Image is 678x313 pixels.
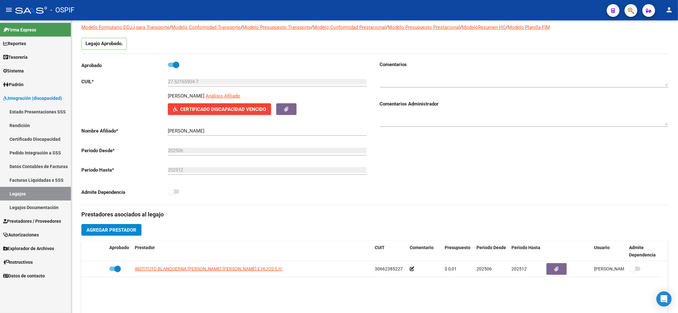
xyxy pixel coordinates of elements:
[375,266,403,271] span: 30662385227
[81,62,168,69] p: Aprobado
[3,67,24,74] span: Sistema
[86,227,136,233] span: Agregar Prestador
[171,24,241,30] a: Modelo Conformidad Transporte
[627,241,661,262] datatable-header-cell: Admite Dependencia
[3,218,61,225] span: Prestadores / Proveedores
[135,266,283,271] span: INSTITUTO BLANQUERNA [PERSON_NAME] [PERSON_NAME] E HIJOS S.H.
[3,26,36,33] span: Firma Express
[168,103,271,115] button: Certificado Discapacidad Vencido
[132,241,372,262] datatable-header-cell: Prestador
[81,167,168,174] p: Periodo Hasta
[380,100,668,107] h3: Comentarios Administrador
[135,245,155,250] span: Prestador
[243,24,311,30] a: Modelo Presupuesto Transporte
[375,245,385,250] span: CUIT
[442,241,474,262] datatable-header-cell: Presupuesto
[462,24,506,30] a: ModeloResumen HC
[206,93,240,99] span: Análisis Afiliado
[5,6,13,14] mat-icon: menu
[594,266,644,271] span: [PERSON_NAME] [DATE]
[3,259,33,266] span: Instructivos
[81,24,169,30] a: Modelo Formulario DDJJ para Transporte
[476,245,506,250] span: Periodo Desde
[3,40,26,47] span: Reportes
[629,245,656,257] span: Admite Dependencia
[3,245,54,252] span: Explorador de Archivos
[81,224,141,236] button: Agregar Prestador
[656,291,672,307] div: Open Intercom Messenger
[594,245,610,250] span: Usuario
[407,241,442,262] datatable-header-cell: Comentario
[81,189,168,196] p: Admite Dependencia
[81,78,168,85] p: CUIL
[592,241,627,262] datatable-header-cell: Usuario
[445,245,470,250] span: Presupuesto
[3,54,28,61] span: Tesorería
[313,24,386,30] a: Modelo Conformidad Prestacional
[3,231,39,238] span: Autorizaciones
[180,106,266,112] span: Certificado Discapacidad Vencido
[380,61,668,68] h3: Comentarios
[3,81,24,88] span: Padrón
[474,241,509,262] datatable-header-cell: Periodo Desde
[107,241,132,262] datatable-header-cell: Aprobado
[81,147,168,154] p: Periodo Desde
[3,272,45,279] span: Datos de contacto
[511,245,540,250] span: Periodo Hasta
[81,38,127,50] p: Legajo Aprobado.
[50,3,74,17] span: - OSPIF
[388,24,460,30] a: Modelo Presupuesto Prestacional
[476,266,492,271] span: 202506
[509,241,544,262] datatable-header-cell: Periodo Hasta
[511,266,527,271] span: 202512
[168,92,204,99] p: [PERSON_NAME]
[81,127,168,134] p: Nombre Afiliado
[508,24,550,30] a: Modelo Planilla FIM
[372,241,407,262] datatable-header-cell: CUIT
[3,95,62,102] span: Integración (discapacidad)
[109,245,129,250] span: Aprobado
[445,266,457,271] span: $ 0,01
[665,6,673,14] mat-icon: person
[81,210,668,219] h3: Prestadores asociados al legajo
[410,245,434,250] span: Comentario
